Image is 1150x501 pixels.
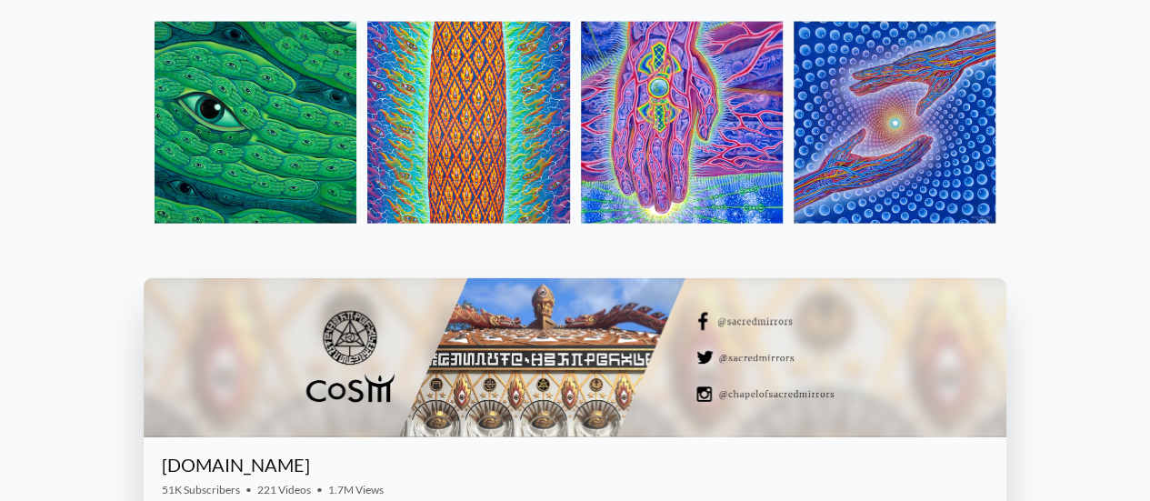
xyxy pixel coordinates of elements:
[162,454,310,476] a: [DOMAIN_NAME]
[257,483,311,496] span: 221 Videos
[328,483,384,496] span: 1.7M Views
[884,461,988,483] iframe: Subscribe to CoSM.TV on YouTube
[316,483,323,496] span: •
[162,483,240,496] span: 51K Subscribers
[245,483,252,496] span: •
